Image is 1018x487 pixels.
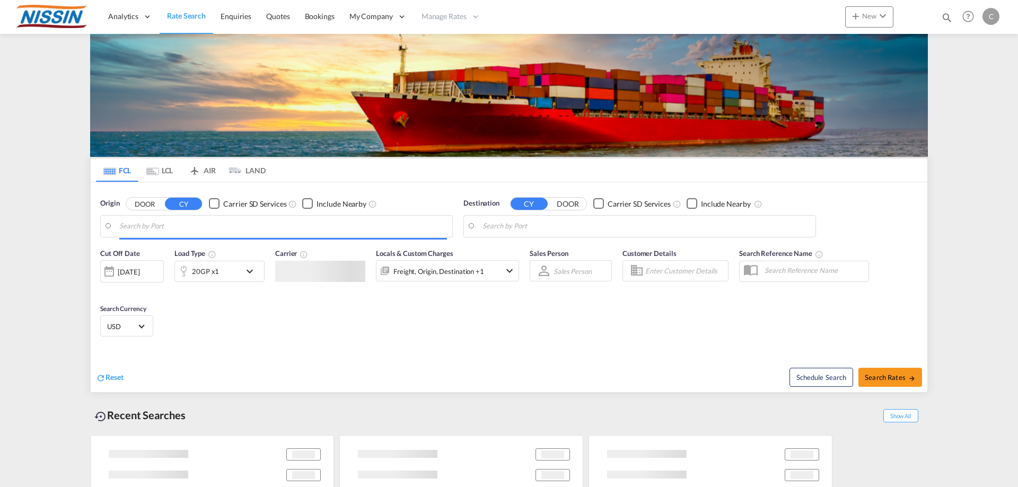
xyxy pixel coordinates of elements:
button: Search Ratesicon-arrow-right [858,368,922,387]
md-icon: icon-backup-restore [94,410,107,423]
div: Origin DOOR CY Checkbox No InkUnchecked: Search for CY (Container Yard) services for all selected... [91,182,927,392]
div: Freight Origin Destination Factory Stuffingicon-chevron-down [376,260,519,281]
div: Freight Origin Destination Factory Stuffing [393,264,484,279]
input: Search by Port [119,218,447,234]
button: CY [511,198,548,210]
button: DOOR [126,198,163,210]
span: Destination [463,198,499,209]
md-select: Sales Person [552,263,593,279]
div: 20GP x1icon-chevron-down [174,261,265,282]
button: DOOR [549,198,586,210]
md-select: Select Currency: $ USDUnited States Dollar [106,318,147,334]
md-checkbox: Checkbox No Ink [302,198,366,209]
div: Include Nearby [701,199,751,209]
span: Analytics [108,11,138,22]
span: My Company [349,11,393,22]
div: icon-refreshReset [96,372,124,384]
md-icon: icon-airplane [188,164,201,172]
span: Load Type [174,249,216,258]
span: Manage Rates [422,11,467,22]
input: Search by Port [482,218,810,234]
span: Sales Person [530,249,568,258]
md-icon: icon-chevron-down [503,264,516,277]
span: Rate Search [167,11,206,20]
button: CY [165,198,202,210]
div: Recent Searches [90,403,190,427]
button: icon-plus 400-fgNewicon-chevron-down [845,6,893,28]
md-datepicker: Select [100,281,108,296]
md-checkbox: Checkbox No Ink [209,198,286,209]
span: Cut Off Date [100,249,140,258]
md-icon: icon-magnify [941,12,953,23]
div: [DATE] [118,267,139,277]
button: Note: By default Schedule search will only considerorigin ports, destination ports and cut off da... [789,368,853,387]
md-tab-item: LCL [138,158,181,182]
span: Carrier [275,249,308,258]
span: Quotes [266,12,289,21]
md-icon: icon-arrow-right [908,375,916,382]
div: 20GP x1 [192,264,219,279]
md-pagination-wrapper: Use the left and right arrow keys to navigate between tabs [96,158,266,182]
span: USD [107,322,137,331]
md-icon: icon-chevron-down [876,10,889,22]
md-icon: The selected Trucker/Carrierwill be displayed in the rate results If the rates are from another f... [300,250,308,259]
span: Search Rates [865,373,916,382]
div: C [982,8,999,25]
div: Carrier SD Services [608,199,671,209]
md-icon: Unchecked: Ignores neighbouring ports when fetching rates.Checked : Includes neighbouring ports w... [754,200,762,208]
md-icon: icon-chevron-down [243,265,261,278]
input: Enter Customer Details [645,263,725,279]
img: LCL+%26+FCL+BACKGROUND.png [90,34,928,157]
md-checkbox: Checkbox No Ink [687,198,751,209]
span: Show All [883,409,918,422]
span: Enquiries [221,12,251,21]
md-icon: Unchecked: Ignores neighbouring ports when fetching rates.Checked : Includes neighbouring ports w... [368,200,377,208]
div: Include Nearby [317,199,366,209]
md-icon: Your search will be saved by the below given name [815,250,823,259]
div: Help [959,7,982,26]
div: [DATE] [100,260,164,282]
div: icon-magnify [941,12,953,28]
md-icon: icon-plus 400-fg [849,10,862,22]
span: New [849,12,889,20]
md-checkbox: Checkbox No Ink [593,198,671,209]
span: Search Reference Name [739,249,823,258]
span: Customer Details [622,249,676,258]
span: Help [959,7,977,25]
span: Bookings [305,12,335,21]
md-icon: Unchecked: Search for CY (Container Yard) services for all selected carriers.Checked : Search for... [673,200,681,208]
img: 485da9108dca11f0a63a77e390b9b49c.jpg [16,5,87,29]
md-tab-item: AIR [181,158,223,182]
md-icon: icon-refresh [96,373,106,383]
span: Search Currency [100,305,146,313]
input: Search Reference Name [759,262,868,278]
md-tab-item: FCL [96,158,138,182]
md-icon: icon-information-outline [208,250,216,259]
span: Origin [100,198,119,209]
md-icon: Unchecked: Search for CY (Container Yard) services for all selected carriers.Checked : Search for... [288,200,297,208]
md-tab-item: LAND [223,158,266,182]
div: Carrier SD Services [223,199,286,209]
span: Reset [106,373,124,382]
span: Locals & Custom Charges [376,249,453,258]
